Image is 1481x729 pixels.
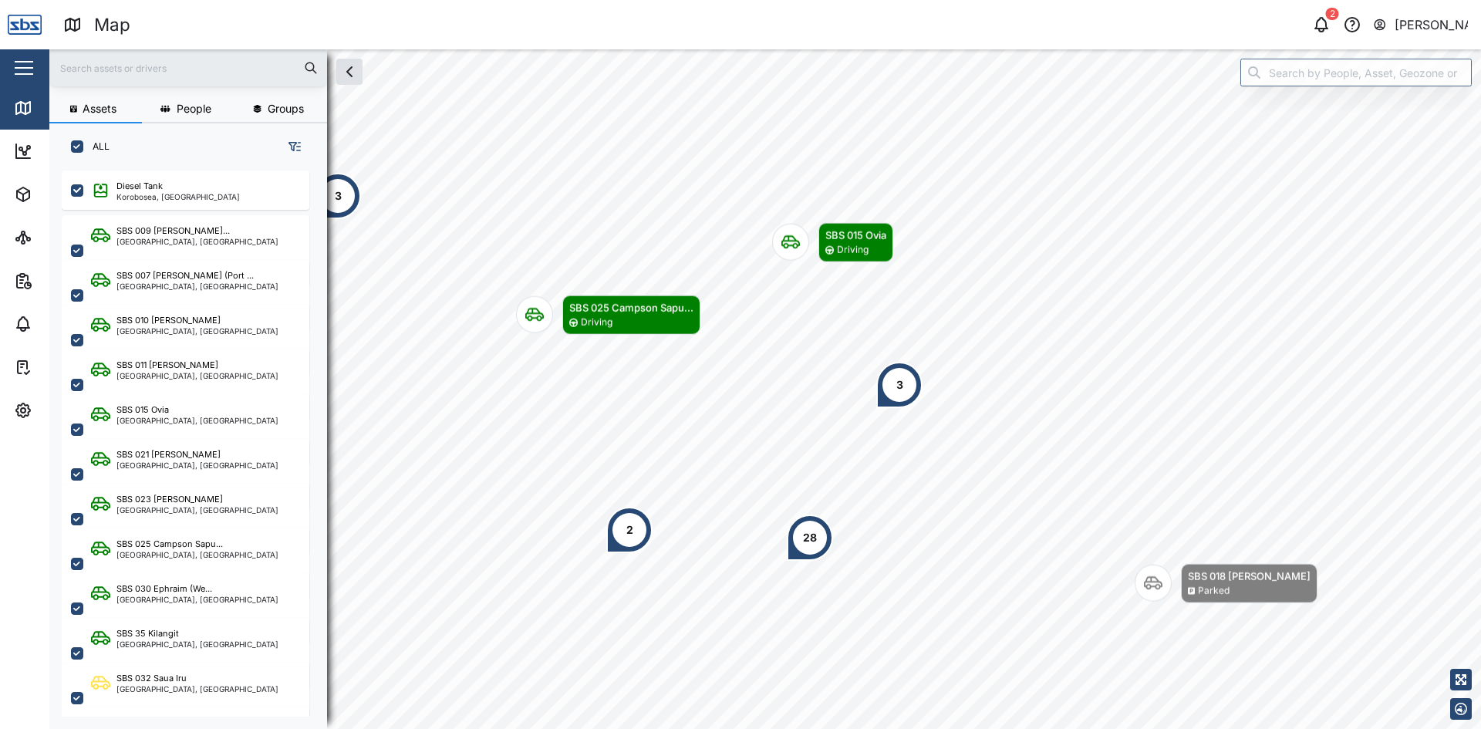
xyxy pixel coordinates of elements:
div: [GEOGRAPHIC_DATA], [GEOGRAPHIC_DATA] [116,238,278,245]
div: Assets [40,186,88,203]
div: Dashboard [40,143,110,160]
div: [GEOGRAPHIC_DATA], [GEOGRAPHIC_DATA] [116,506,278,514]
div: SBS 011 [PERSON_NAME] [116,359,218,372]
div: Diesel Tank [116,180,163,193]
div: Tasks [40,359,83,376]
div: Alarms [40,316,88,332]
div: SBS 010 [PERSON_NAME] [116,314,221,327]
div: 3 [896,376,903,393]
div: Map [40,100,75,116]
div: [GEOGRAPHIC_DATA], [GEOGRAPHIC_DATA] [116,640,278,648]
div: Map marker [516,295,700,335]
div: SBS 025 Campson Sapu... [116,538,223,551]
div: [GEOGRAPHIC_DATA], [GEOGRAPHIC_DATA] [116,596,278,603]
div: Map marker [772,223,893,262]
img: Main Logo [8,8,42,42]
div: SBS 032 Saua Iru [116,672,187,685]
div: Parked [1198,584,1230,599]
div: [GEOGRAPHIC_DATA], [GEOGRAPHIC_DATA] [116,372,278,380]
div: [PERSON_NAME] [1395,15,1469,35]
div: Map marker [787,515,833,561]
div: [GEOGRAPHIC_DATA], [GEOGRAPHIC_DATA] [116,282,278,290]
span: People [177,103,211,114]
div: Reports [40,272,93,289]
input: Search by People, Asset, Geozone or Place [1240,59,1472,86]
div: [GEOGRAPHIC_DATA], [GEOGRAPHIC_DATA] [116,327,278,335]
div: SBS 007 [PERSON_NAME] (Port ... [116,269,254,282]
div: SBS 030 Ephraim (We... [116,582,212,596]
div: 28 [803,529,817,546]
div: Sites [40,229,77,246]
canvas: Map [49,49,1481,729]
div: Driving [581,316,612,330]
div: SBS 018 [PERSON_NAME] [1188,569,1311,584]
div: SBS 015 Ovia [825,228,886,243]
div: Map marker [1135,564,1317,603]
div: 3 [335,187,342,204]
div: Korobosea, [GEOGRAPHIC_DATA] [116,193,240,201]
button: [PERSON_NAME] [1372,14,1469,35]
div: [GEOGRAPHIC_DATA], [GEOGRAPHIC_DATA] [116,417,278,424]
div: Map marker [876,362,923,408]
div: Driving [837,243,869,258]
div: SBS 015 Ovia [116,403,169,417]
div: SBS 021 [PERSON_NAME] [116,448,221,461]
div: SBS 025 Campson Sapu... [569,300,693,316]
div: Map marker [606,507,653,553]
div: [GEOGRAPHIC_DATA], [GEOGRAPHIC_DATA] [116,685,278,693]
div: SBS 35 Kilangit [116,627,179,640]
div: SBS 023 [PERSON_NAME] [116,493,223,506]
div: Settings [40,402,95,419]
label: ALL [83,140,110,153]
div: Map [94,12,130,39]
div: SBS 009 [PERSON_NAME]... [116,224,230,238]
span: Groups [268,103,304,114]
span: Assets [83,103,116,114]
div: [GEOGRAPHIC_DATA], [GEOGRAPHIC_DATA] [116,551,278,559]
div: 2 [626,521,633,538]
div: 2 [1326,8,1339,20]
div: grid [62,165,326,717]
div: [GEOGRAPHIC_DATA], [GEOGRAPHIC_DATA] [116,461,278,469]
div: Map marker [315,173,361,219]
input: Search assets or drivers [59,56,318,79]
